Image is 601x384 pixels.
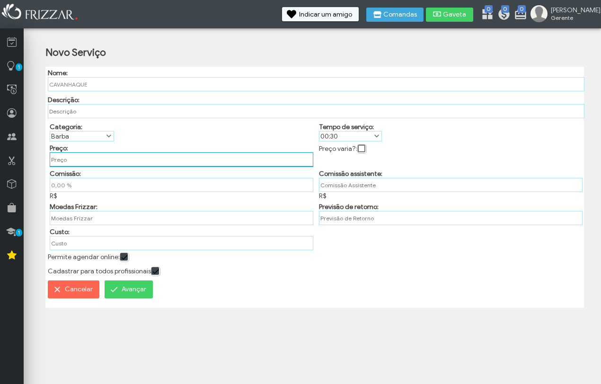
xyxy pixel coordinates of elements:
label: Preço: [50,144,68,152]
label: Previsão de retorno: [319,203,379,211]
span: Indicar um amigo [299,11,352,18]
span: 0 [485,5,493,13]
button: Indicar um amigo [282,7,359,21]
span: [PERSON_NAME] [551,6,593,14]
button: Cancelar [48,280,99,298]
input: Previsão de Retorno [319,211,583,225]
label: Barba [50,131,105,141]
span: Comandas [383,11,417,18]
span: Gaveta [443,11,467,18]
input: Moedas Frizzar [50,211,313,225]
span: R$ [319,192,327,200]
input: Comissão Assistente [319,178,583,192]
label: Comissão assistente: [319,170,382,178]
input: Nome [48,77,585,91]
span: 0 [501,5,509,13]
label: Categoria: [50,123,82,131]
input: Preço [50,152,313,167]
input: Descrição [48,104,585,118]
a: 0 [514,8,523,23]
label: Cadastrar para todos profissionais [48,267,151,275]
span: R$ [50,192,57,200]
h2: Novo Serviço [45,46,106,59]
label: Moedas Frizzar: [50,203,97,211]
span: Cancelar [65,282,93,297]
label: Comissão: [50,170,81,178]
a: 0 [481,8,490,23]
label: Nome: [48,69,68,77]
span: 0 [518,5,526,13]
a: [PERSON_NAME] Gerente [530,5,596,24]
button: Avançar [105,280,153,298]
span: Avançar [122,282,146,297]
label: Permite agendar online: [48,253,120,261]
input: Comissão [50,178,313,192]
span: 1 [16,63,22,71]
span: 1 [16,229,22,236]
button: Comandas [366,8,424,22]
label: Tempo de serviço: [319,123,374,131]
label: Preço varia?: [319,145,357,153]
label: Custo: [50,228,70,236]
button: Gaveta [426,8,473,22]
a: 0 [497,8,507,23]
input: Custo [50,236,313,250]
span: Gerente [551,14,593,21]
label: Descrição: [48,96,80,104]
label: 00:30 [319,131,373,141]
